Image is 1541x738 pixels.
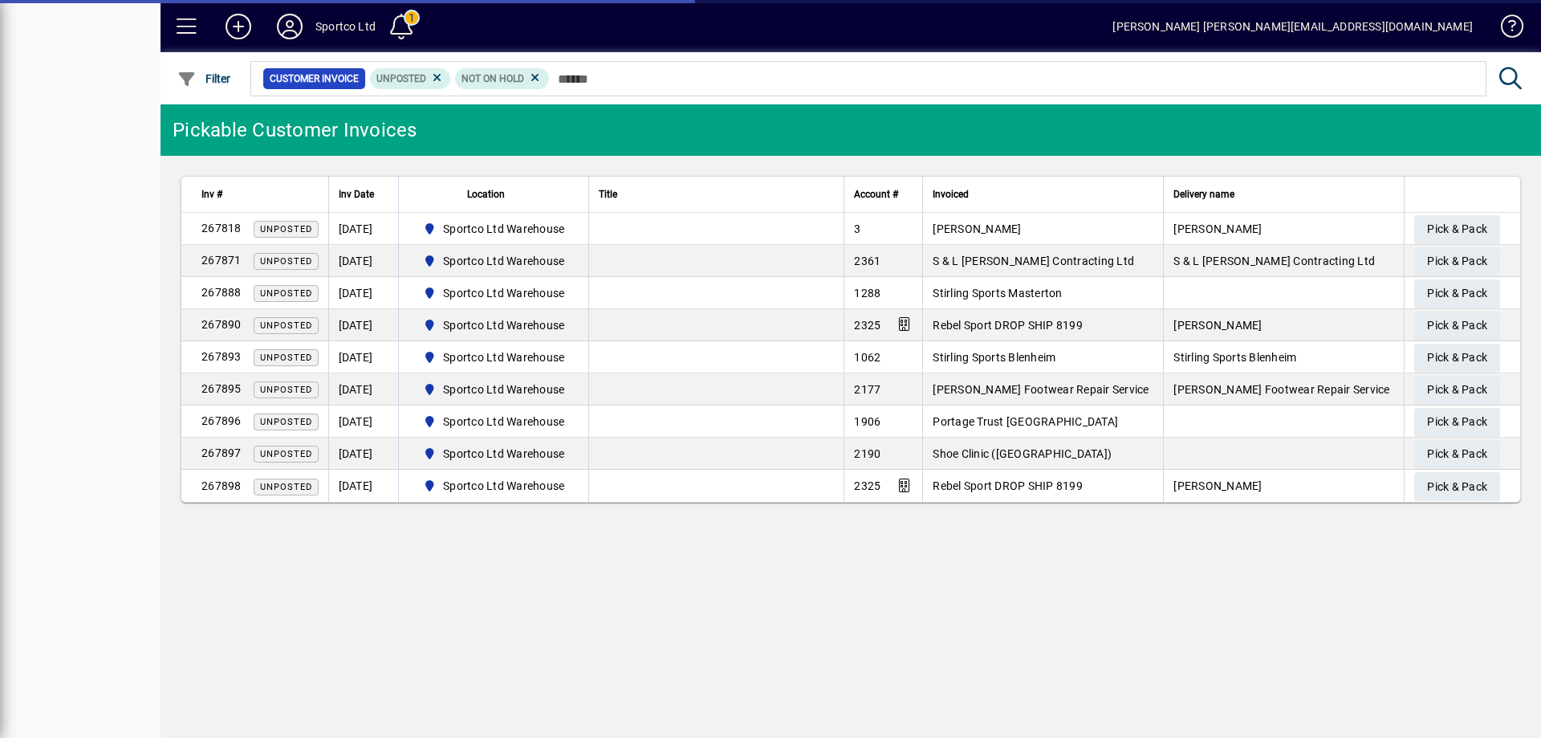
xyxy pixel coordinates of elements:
[854,222,860,235] span: 3
[201,446,242,459] span: 267897
[933,222,1021,235] span: [PERSON_NAME]
[328,245,398,277] td: [DATE]
[1427,409,1487,435] span: Pick & Pack
[443,349,564,365] span: Sportco Ltd Warehouse
[260,482,312,492] span: Unposted
[1112,14,1473,39] div: [PERSON_NAME] [PERSON_NAME][EMAIL_ADDRESS][DOMAIN_NAME]
[933,255,1134,267] span: S & L [PERSON_NAME] Contracting Ltd
[201,350,242,363] span: 267893
[339,186,388,203] div: Inv Date
[370,68,451,89] mat-chip: Customer Invoice Status: Unposted
[417,380,571,399] span: Sportco Ltd Warehouse
[260,449,312,459] span: Unposted
[443,446,564,462] span: Sportco Ltd Warehouse
[201,479,242,492] span: 267898
[1173,479,1262,492] span: [PERSON_NAME]
[328,341,398,373] td: [DATE]
[376,73,426,84] span: Unposted
[1427,248,1487,275] span: Pick & Pack
[1414,440,1500,469] button: Pick & Pack
[1414,472,1500,501] button: Pick & Pack
[417,444,571,463] span: Sportco Ltd Warehouse
[854,186,898,203] span: Account #
[1414,279,1500,308] button: Pick & Pack
[933,383,1149,396] span: [PERSON_NAME] Footwear Repair Service
[1173,319,1262,332] span: [PERSON_NAME]
[328,213,398,245] td: [DATE]
[854,447,880,460] span: 2190
[1427,441,1487,467] span: Pick & Pack
[1414,312,1500,340] button: Pick & Pack
[409,186,579,203] div: Location
[260,385,312,395] span: Unposted
[443,414,564,430] span: Sportco Ltd Warehouse
[201,382,242,395] span: 267895
[417,348,571,367] span: Sportco Ltd Warehouse
[417,412,571,431] span: Sportco Ltd Warehouse
[1414,408,1500,437] button: Pick & Pack
[1427,280,1487,307] span: Pick & Pack
[1427,377,1487,403] span: Pick & Pack
[201,186,222,203] span: Inv #
[854,319,880,332] span: 2325
[443,381,564,398] span: Sportco Ltd Warehouse
[270,71,359,87] span: Customer Invoice
[1173,351,1296,364] span: Stirling Sports Blenheim
[1427,474,1487,500] span: Pick & Pack
[1414,215,1500,244] button: Pick & Pack
[1489,3,1521,55] a: Knowledge Base
[328,277,398,309] td: [DATE]
[1173,186,1394,203] div: Delivery name
[201,414,242,427] span: 267896
[201,186,319,203] div: Inv #
[933,479,1083,492] span: Rebel Sport DROP SHIP 8199
[443,285,564,301] span: Sportco Ltd Warehouse
[328,406,398,438] td: [DATE]
[328,470,398,502] td: [DATE]
[1427,216,1487,243] span: Pick & Pack
[260,288,312,299] span: Unposted
[328,438,398,470] td: [DATE]
[177,72,231,85] span: Filter
[417,476,571,495] span: Sportco Ltd Warehouse
[315,14,376,39] div: Sportco Ltd
[1427,345,1487,371] span: Pick & Pack
[417,251,571,271] span: Sportco Ltd Warehouse
[461,73,524,84] span: Not On Hold
[854,415,880,428] span: 1906
[854,186,913,203] div: Account #
[173,117,417,143] div: Pickable Customer Invoices
[933,415,1118,428] span: Portage Trust [GEOGRAPHIC_DATA]
[933,447,1112,460] span: Shoe Clinic ([GEOGRAPHIC_DATA])
[599,186,617,203] span: Title
[1173,186,1234,203] span: Delivery name
[328,309,398,341] td: [DATE]
[1414,247,1500,276] button: Pick & Pack
[1414,376,1500,405] button: Pick & Pack
[1173,383,1389,396] span: [PERSON_NAME] Footwear Repair Service
[854,287,880,300] span: 1288
[260,224,312,234] span: Unposted
[1427,312,1487,339] span: Pick & Pack
[933,319,1083,332] span: Rebel Sport DROP SHIP 8199
[260,417,312,427] span: Unposted
[599,186,834,203] div: Title
[443,221,564,237] span: Sportco Ltd Warehouse
[201,286,242,299] span: 267888
[443,478,564,494] span: Sportco Ltd Warehouse
[933,351,1055,364] span: Stirling Sports Blenheim
[455,68,549,89] mat-chip: Hold Status: Not On Hold
[854,255,880,267] span: 2361
[443,317,564,333] span: Sportco Ltd Warehouse
[933,287,1062,300] span: Stirling Sports Masterton
[260,320,312,331] span: Unposted
[1173,222,1262,235] span: [PERSON_NAME]
[1414,344,1500,373] button: Pick & Pack
[264,12,315,41] button: Profile
[173,64,235,93] button: Filter
[417,316,571,335] span: Sportco Ltd Warehouse
[339,186,374,203] span: Inv Date
[1173,255,1375,267] span: S & L [PERSON_NAME] Contracting Ltd
[443,253,564,269] span: Sportco Ltd Warehouse
[933,186,969,203] span: Invoiced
